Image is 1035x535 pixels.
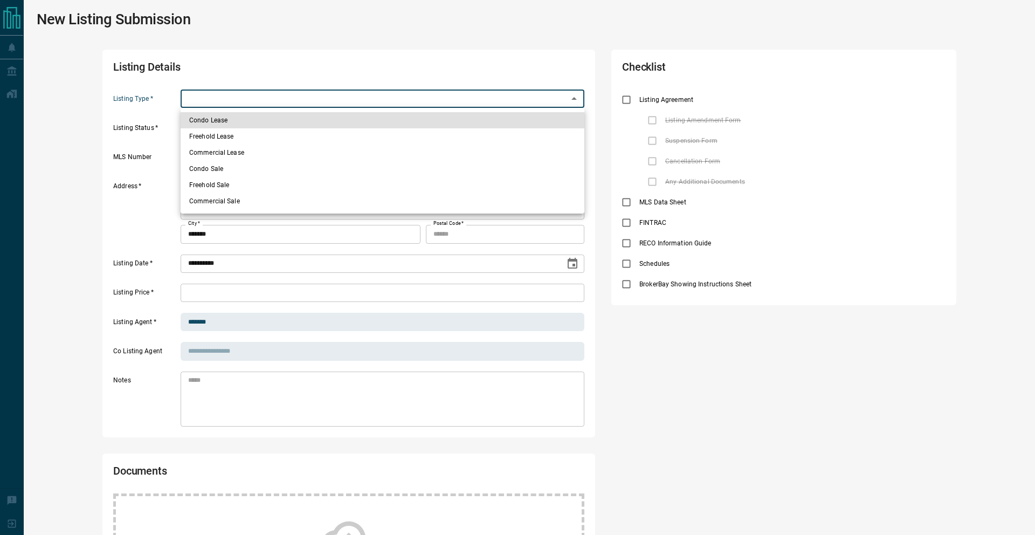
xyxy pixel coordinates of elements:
[181,128,584,145] li: Freehold Lease
[181,145,584,161] li: Commercial Lease
[181,177,584,193] li: Freehold Sale
[181,161,584,177] li: Condo Sale
[181,112,584,128] li: Condo Lease
[181,193,584,209] li: Commercial Sale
